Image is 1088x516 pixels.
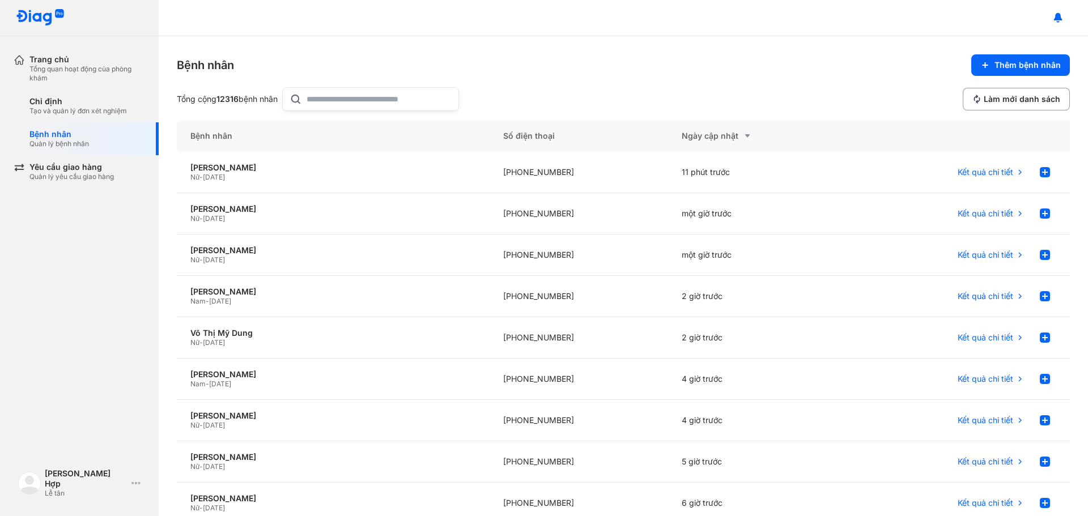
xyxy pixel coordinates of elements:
div: một giờ trước [668,193,847,234]
span: Kết quả chi tiết [958,167,1013,177]
span: Nữ [190,462,199,471]
span: Kết quả chi tiết [958,291,1013,301]
div: Số điện thoại [490,120,668,152]
div: Bệnh nhân [177,120,490,152]
div: [PERSON_NAME] [190,369,476,379]
span: Nữ [190,421,199,429]
div: Tổng cộng bệnh nhân [177,94,278,104]
span: Nam [190,379,206,388]
span: Thêm bệnh nhân [994,60,1061,70]
div: Bệnh nhân [177,57,234,73]
div: Quản lý bệnh nhân [29,139,89,148]
div: [PERSON_NAME] [190,287,476,297]
span: [DATE] [203,255,225,264]
span: Nữ [190,214,199,223]
img: logo [16,9,65,27]
span: - [199,214,203,223]
span: Nữ [190,173,199,181]
span: [DATE] [203,338,225,347]
div: [PHONE_NUMBER] [490,359,668,400]
div: Ngày cập nhật [682,129,833,143]
div: [PHONE_NUMBER] [490,152,668,193]
span: [DATE] [203,421,225,429]
span: Nữ [190,255,199,264]
div: [PHONE_NUMBER] [490,317,668,359]
span: Kết quả chi tiết [958,457,1013,467]
div: [PHONE_NUMBER] [490,441,668,483]
span: Kết quả chi tiết [958,250,1013,260]
div: [PHONE_NUMBER] [490,400,668,441]
span: [DATE] [209,297,231,305]
div: [PHONE_NUMBER] [490,276,668,317]
span: - [206,297,209,305]
span: Nữ [190,338,199,347]
div: [PERSON_NAME] [190,411,476,421]
div: [PERSON_NAME] Hợp [45,468,127,489]
div: một giờ trước [668,234,847,276]
div: Chỉ định [29,96,127,106]
span: Làm mới danh sách [984,94,1060,104]
div: Quản lý yêu cầu giao hàng [29,172,114,181]
span: [DATE] [203,462,225,471]
div: [PERSON_NAME] [190,163,476,173]
div: 5 giờ trước [668,441,847,483]
span: Kết quả chi tiết [958,374,1013,384]
span: Nam [190,297,206,305]
div: Yêu cầu giao hàng [29,162,114,172]
div: [PHONE_NUMBER] [490,234,668,276]
div: [PERSON_NAME] [190,245,476,255]
span: 12316 [216,94,239,104]
span: Kết quả chi tiết [958,208,1013,219]
span: [DATE] [203,504,225,512]
span: - [199,462,203,471]
span: - [199,504,203,512]
div: 11 phút trước [668,152,847,193]
span: - [199,173,203,181]
button: Làm mới danh sách [963,88,1070,110]
div: Tổng quan hoạt động của phòng khám [29,65,145,83]
img: logo [18,472,41,494]
span: Kết quả chi tiết [958,415,1013,425]
div: 4 giờ trước [668,359,847,400]
button: Thêm bệnh nhân [971,54,1070,76]
div: [PERSON_NAME] [190,493,476,504]
span: Nữ [190,504,199,512]
div: [PERSON_NAME] [190,204,476,214]
div: Bệnh nhân [29,129,89,139]
div: Trang chủ [29,54,145,65]
div: 2 giờ trước [668,276,847,317]
div: Lễ tân [45,489,127,498]
span: [DATE] [209,379,231,388]
span: [DATE] [203,214,225,223]
span: Kết quả chi tiết [958,332,1013,343]
div: [PERSON_NAME] [190,452,476,462]
div: 4 giờ trước [668,400,847,441]
span: [DATE] [203,173,225,181]
span: - [199,338,203,347]
div: 2 giờ trước [668,317,847,359]
span: - [199,255,203,264]
span: - [206,379,209,388]
span: Kết quả chi tiết [958,498,1013,508]
div: Võ Thị Mỹ Dung [190,328,476,338]
div: Tạo và quản lý đơn xét nghiệm [29,106,127,116]
div: [PHONE_NUMBER] [490,193,668,234]
span: - [199,421,203,429]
